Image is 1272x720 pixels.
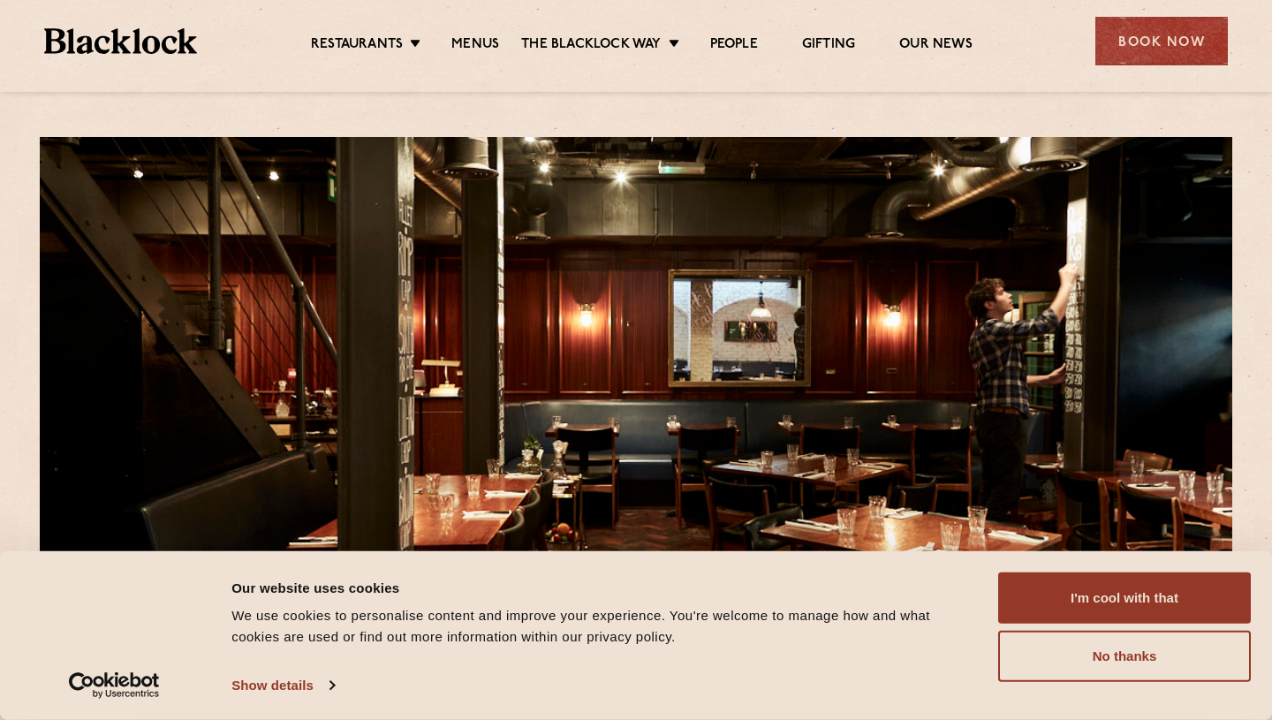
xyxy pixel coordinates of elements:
a: Show details [231,672,334,699]
a: Gifting [802,36,855,56]
button: I'm cool with that [998,572,1251,624]
div: Our website uses cookies [231,577,978,598]
a: Restaurants [311,36,403,56]
a: People [710,36,758,56]
div: Book Now [1095,17,1228,65]
a: Menus [451,36,499,56]
img: BL_Textured_Logo-footer-cropped.svg [44,28,197,54]
button: No thanks [998,631,1251,682]
div: We use cookies to personalise content and improve your experience. You're welcome to manage how a... [231,605,978,648]
a: Usercentrics Cookiebot - opens in a new window [37,672,192,699]
a: Our News [899,36,973,56]
a: The Blacklock Way [521,36,661,56]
